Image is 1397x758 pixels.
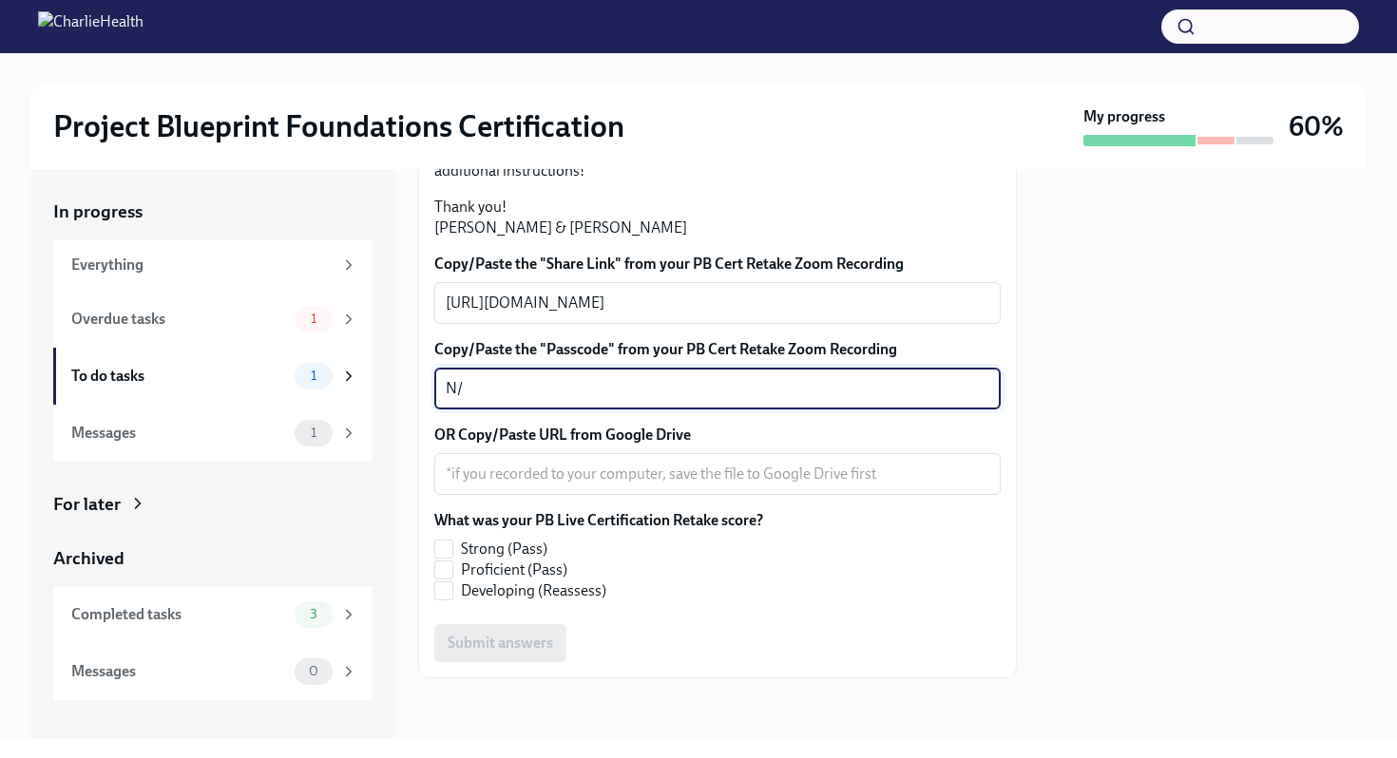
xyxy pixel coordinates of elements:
[53,199,373,224] a: In progress
[53,405,373,462] a: Messages1
[53,107,624,145] h2: Project Blueprint Foundations Certification
[71,255,333,275] div: Everything
[434,425,1001,445] label: OR Copy/Paste URL from Google Drive
[446,292,989,314] textarea: [URL][DOMAIN_NAME]
[71,366,287,387] div: To do tasks
[461,580,606,601] span: Developing (Reassess)
[1289,109,1344,143] h3: 60%
[53,492,373,517] a: For later
[298,607,329,621] span: 3
[434,254,1001,275] label: Copy/Paste the "Share Link" from your PB Cert Retake Zoom Recording
[461,539,547,559] span: Strong (Pass)
[461,559,567,580] span: Proficient (Pass)
[71,309,287,330] div: Overdue tasks
[53,546,373,571] a: Archived
[53,586,373,643] a: Completed tasks3
[71,423,287,444] div: Messages
[434,510,763,531] label: What was your PB Live Certification Retake score?
[299,312,328,326] span: 1
[71,604,287,625] div: Completed tasks
[297,664,330,678] span: 0
[38,11,144,42] img: CharlieHealth
[1083,106,1165,127] strong: My progress
[299,369,328,383] span: 1
[434,339,1001,360] label: Copy/Paste the "Passcode" from your PB Cert Retake Zoom Recording
[53,348,373,405] a: To do tasks1
[53,643,373,700] a: Messages0
[71,661,287,682] div: Messages
[53,492,121,517] div: For later
[434,197,1001,238] p: Thank you! [PERSON_NAME] & [PERSON_NAME]
[53,239,373,291] a: Everything
[446,377,989,400] textarea: N/
[299,426,328,440] span: 1
[53,291,373,348] a: Overdue tasks1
